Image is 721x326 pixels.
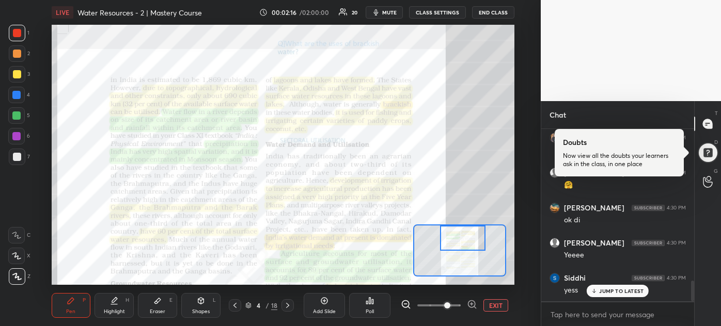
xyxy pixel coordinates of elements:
img: 4P8fHbbgJtejmAAAAAElFTkSuQmCC [632,205,665,211]
div: 20 [352,10,357,15]
img: thumbnail.jpg [550,273,559,283]
div: 3 [9,66,30,83]
div: Poll [366,309,374,314]
div: 4:30 PM [667,205,686,211]
button: mute [366,6,403,19]
div: H [126,298,129,303]
div: Eraser [150,309,165,314]
div: C [8,227,30,243]
div: 4:30 PM [667,275,686,281]
p: JUMP TO LATEST [599,288,644,294]
div: 4 [254,302,264,308]
div: 18 [271,301,277,310]
p: G [714,167,718,175]
div: / [266,302,269,308]
button: EXIT [483,299,508,312]
p: Chat [541,101,574,128]
div: L [213,298,216,303]
img: default.png [550,238,559,248]
button: END CLASS [472,6,514,19]
div: Pen [66,309,75,314]
div: 5 [8,107,30,124]
div: grid [541,129,694,301]
div: P [83,298,86,303]
div: E [169,298,173,303]
h6: [PERSON_NAME] [564,238,624,248]
p: T [715,109,718,117]
img: 4P8fHbbgJtejmAAAAAElFTkSuQmCC [632,275,665,281]
div: 7 [9,149,30,165]
div: Highlight [104,309,125,314]
div: 2 [9,45,30,62]
img: 4P8fHbbgJtejmAAAAAElFTkSuQmCC [632,240,665,246]
div: 6 [8,128,30,144]
h6: [PERSON_NAME] [564,203,624,213]
h4: Water Resources - 2 | Mastery Course [77,8,202,18]
div: 4:30 PM [667,240,686,246]
h6: Siddhi [564,273,586,283]
img: thumbnail.jpg [550,203,559,213]
div: 1 [9,25,29,41]
div: Shapes [192,309,210,314]
div: X [8,248,30,264]
div: LIVE [52,6,73,19]
div: 4 [8,87,30,103]
div: Yeeee [564,250,686,260]
div: 🤗 [564,180,686,190]
div: yess [564,285,686,296]
p: D [714,138,718,146]
span: mute [382,9,397,16]
div: ok di [564,215,686,225]
img: thumbnail.jpg [550,133,559,142]
button: CLASS SETTINGS [409,6,466,19]
div: Add Slide [313,309,336,314]
div: Z [9,268,30,285]
img: default.png [550,168,559,177]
